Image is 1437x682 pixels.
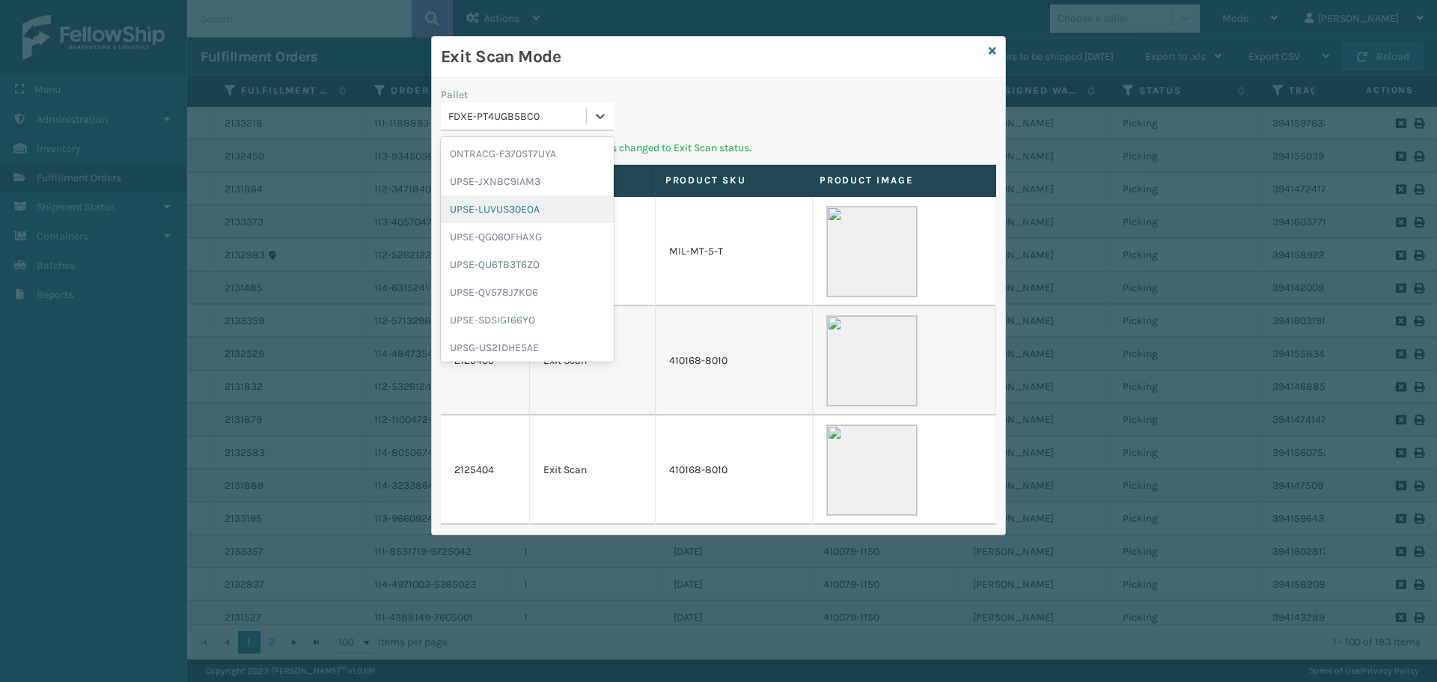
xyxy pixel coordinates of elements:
[665,174,792,187] label: Product SKU
[820,174,971,187] label: Product Image
[826,315,918,407] img: 51104088640_40f294f443_o-scaled-700x700.jpg
[441,278,614,306] div: UPSE-QV578J7KO6
[441,140,996,156] p: Pallet scanned and Fulfillment Orders changed to Exit Scan status.
[441,334,614,362] div: UPSG-US21DHE5AE
[656,306,813,415] td: 410168-8010
[826,424,918,516] img: 51104088640_40f294f443_o-scaled-700x700.jpg
[656,415,813,525] td: 410168-8010
[441,87,468,103] label: Pallet
[454,463,494,478] a: 2125404
[441,195,614,223] div: UPSE-LUVUS30EOA
[441,168,614,195] div: UPSE-JXNBC9IAM3
[530,415,656,525] td: Exit Scan
[441,140,614,168] div: ONTRACG-F370ST7UYA
[441,251,614,278] div: UPSE-QU6TB3T6ZO
[656,197,813,306] td: MIL-MT-5-T
[448,109,588,124] div: FDXE-PT4UGB5BC0
[441,223,614,251] div: UPSE-QG06OFHAXG
[826,206,918,297] img: 51104088640_40f294f443_o-scaled-700x700.jpg
[441,306,614,334] div: UPSE-SDSIG166YO
[441,46,983,68] h3: Exit Scan Mode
